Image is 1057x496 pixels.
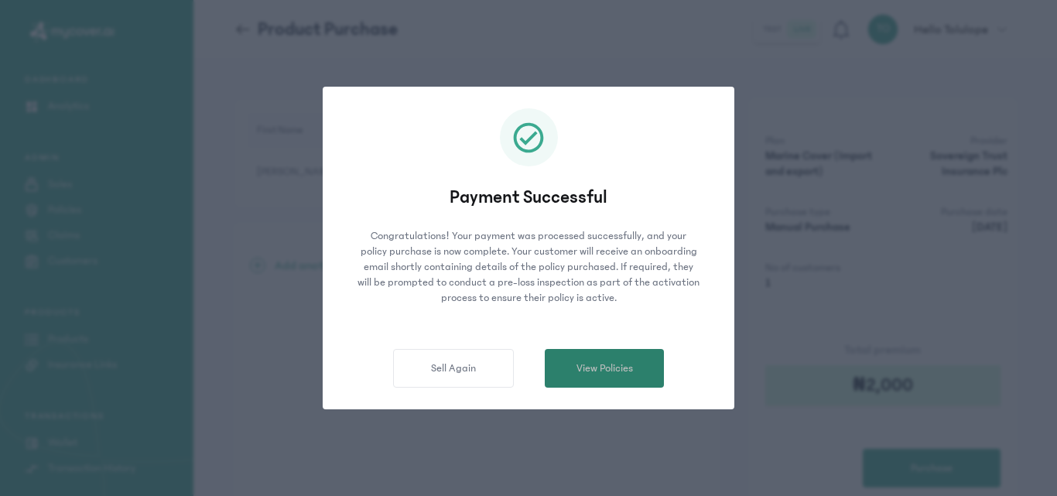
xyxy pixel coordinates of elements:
[344,185,713,210] p: Payment Successful
[576,361,633,377] span: View Policies
[344,228,713,306] p: Congratulations! Your payment was processed successfully, and your policy purchase is now complet...
[545,349,664,388] button: View Policies
[393,349,514,388] button: Sell Again
[431,361,476,377] span: Sell Again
